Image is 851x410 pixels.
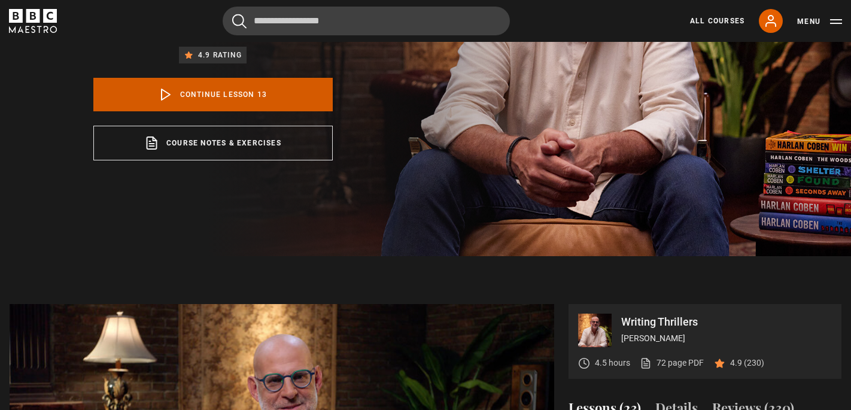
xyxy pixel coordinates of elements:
[93,126,333,160] a: Course notes & exercises
[797,16,842,28] button: Toggle navigation
[730,357,764,369] p: 4.9 (230)
[93,78,333,111] a: Continue lesson 13
[223,7,510,35] input: Search
[9,9,57,33] svg: BBC Maestro
[621,317,832,327] p: Writing Thrillers
[640,357,704,369] a: 72 page PDF
[198,49,242,61] p: 4.9 rating
[690,16,744,26] a: All Courses
[621,332,832,345] p: [PERSON_NAME]
[232,14,247,29] button: Submit the search query
[595,357,630,369] p: 4.5 hours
